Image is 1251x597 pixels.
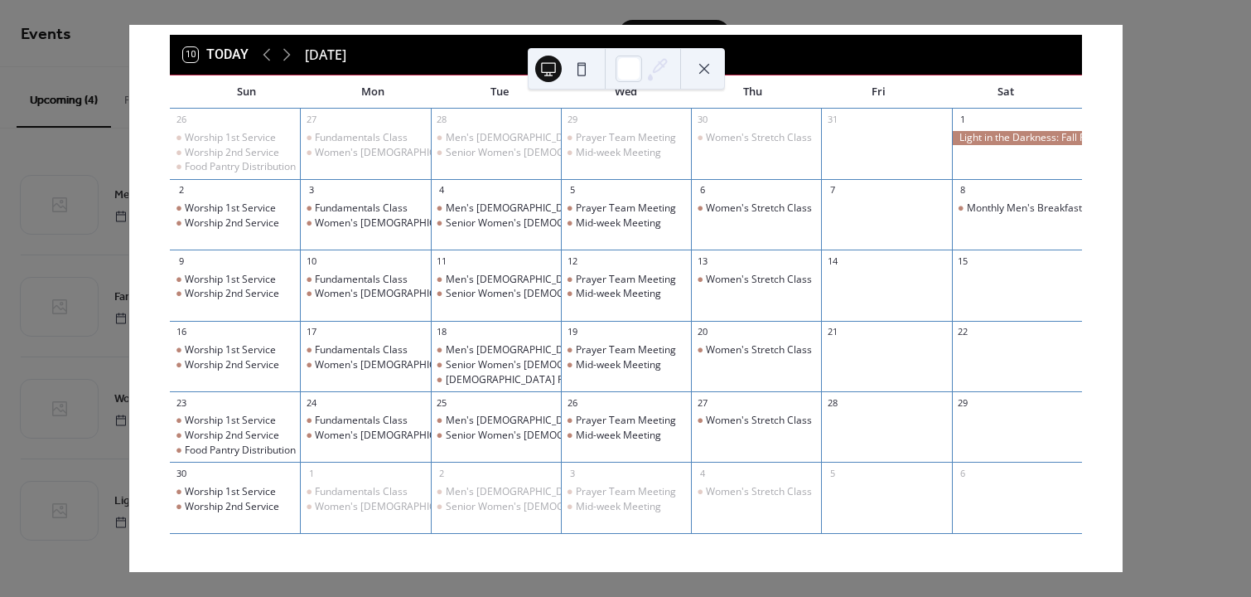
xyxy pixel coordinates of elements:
div: Prayer Team Meeting [561,414,691,428]
div: Light in the Darkness: Fall Festival [952,131,1082,145]
div: Mid-week Meeting [561,429,691,443]
div: Women's [DEMOGRAPHIC_DATA] Study [315,500,498,514]
div: Men's [DEMOGRAPHIC_DATA] Study [446,343,614,357]
div: Prayer Team Meeting [576,273,676,287]
div: Mid-week Meeting [561,358,691,372]
div: Prayer Team Meeting [561,201,691,216]
div: Worship 2nd Service [185,216,279,231]
div: Men's [DEMOGRAPHIC_DATA] Study [446,273,614,287]
div: Men's Bible Study [431,273,561,287]
div: Wed [563,75,689,109]
div: 11 [436,255,448,267]
div: Women's Bible Study [300,287,430,301]
div: 15 [957,255,969,267]
div: 23 [175,396,187,409]
div: Prayer Team Meeting [561,485,691,499]
div: Worship 2nd Service [185,146,279,160]
div: 6 [696,184,708,197]
div: Fundamentals Class [300,273,430,287]
div: Women's Stretch Class [706,485,812,499]
div: Prayer Team Meeting [561,131,691,145]
div: Senior Women's Bible Study [431,287,561,301]
div: Women's Stretch Class [691,343,821,357]
div: Mid-week Meeting [576,500,661,514]
div: Fundamentals Class [315,273,408,287]
div: Worship 1st Service [185,201,276,216]
div: 17 [305,326,317,338]
div: 20 [696,326,708,338]
div: Senior Women's Bible Study [431,216,561,231]
div: Mid-week Meeting [576,287,661,301]
div: Women's Stretch Class [691,414,821,428]
div: Food Pantry Distribution [170,444,300,458]
div: 2 [436,467,448,479]
div: Mid-week Meeting [561,500,691,514]
div: Mid-week Meeting [576,429,661,443]
div: 28 [436,114,448,126]
div: Fundamentals Class [315,414,408,428]
div: 26 [566,396,578,409]
div: Men's [DEMOGRAPHIC_DATA] Study [446,131,614,145]
div: 4 [436,184,448,197]
div: Men's Bible Study [431,131,561,145]
div: Women's Bible Study [300,429,430,443]
div: Mid-week Meeting [576,146,661,160]
div: Worship 2nd Service [170,429,300,443]
div: Worship 1st Service [185,131,276,145]
div: Women's [DEMOGRAPHIC_DATA] Study [315,287,498,301]
div: Prayer Team Meeting [576,414,676,428]
div: 7 [826,184,838,197]
div: Food Pantry Distribution [185,444,296,458]
div: [DATE] [305,45,346,65]
div: Worship 1st Service [170,485,300,499]
div: 16 [175,326,187,338]
div: Senior Women's Bible Study [431,146,561,160]
div: Women's Stretch Class [691,201,821,216]
div: Prayer Team Meeting [576,485,676,499]
div: 8 [957,184,969,197]
div: Worship 2nd Service [170,500,300,514]
div: Women's [DEMOGRAPHIC_DATA] Study [315,358,498,372]
div: Worship 2nd Service [170,358,300,372]
div: 1 [305,467,317,479]
div: Women's Stretch Class [691,485,821,499]
div: 25 [436,396,448,409]
div: Fundamentals Class [315,131,408,145]
div: 28 [826,396,838,409]
div: 6 [957,467,969,479]
div: Worship 2nd Service [185,287,279,301]
div: Women's Stretch Class [706,201,812,216]
div: Ladies Potluck Luncheon [431,373,561,387]
div: Women's Stretch Class [691,131,821,145]
div: Worship 1st Service [185,414,276,428]
div: 18 [436,326,448,338]
div: 27 [305,114,317,126]
button: 10Today [177,43,254,66]
div: Monthly Men's Breakfast [967,201,1082,216]
div: Sun [183,75,310,109]
div: Senior Women's [DEMOGRAPHIC_DATA] Study [446,429,661,443]
div: 12 [566,255,578,267]
div: Senior Women's Bible Study [431,429,561,443]
div: Worship 1st Service [170,201,300,216]
div: Prayer Team Meeting [561,343,691,357]
div: Mid-week Meeting [576,358,661,372]
div: Mid-week Meeting [576,216,661,231]
div: Monthly Men's Breakfast [952,201,1082,216]
div: Fundamentals Class [300,343,430,357]
div: Fri [816,75,943,109]
div: Fundamentals Class [315,485,408,499]
div: Prayer Team Meeting [576,343,676,357]
div: 9 [175,255,187,267]
div: Fundamentals Class [300,201,430,216]
div: Worship 1st Service [185,343,276,357]
div: 21 [826,326,838,338]
div: Women's Stretch Class [706,343,812,357]
div: 2 [175,184,187,197]
div: Prayer Team Meeting [561,273,691,287]
div: 22 [957,326,969,338]
div: Food Pantry Distribution [170,160,300,174]
div: 30 [696,114,708,126]
div: Senior Women's [DEMOGRAPHIC_DATA] Study [446,287,661,301]
div: Worship 2nd Service [170,216,300,231]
